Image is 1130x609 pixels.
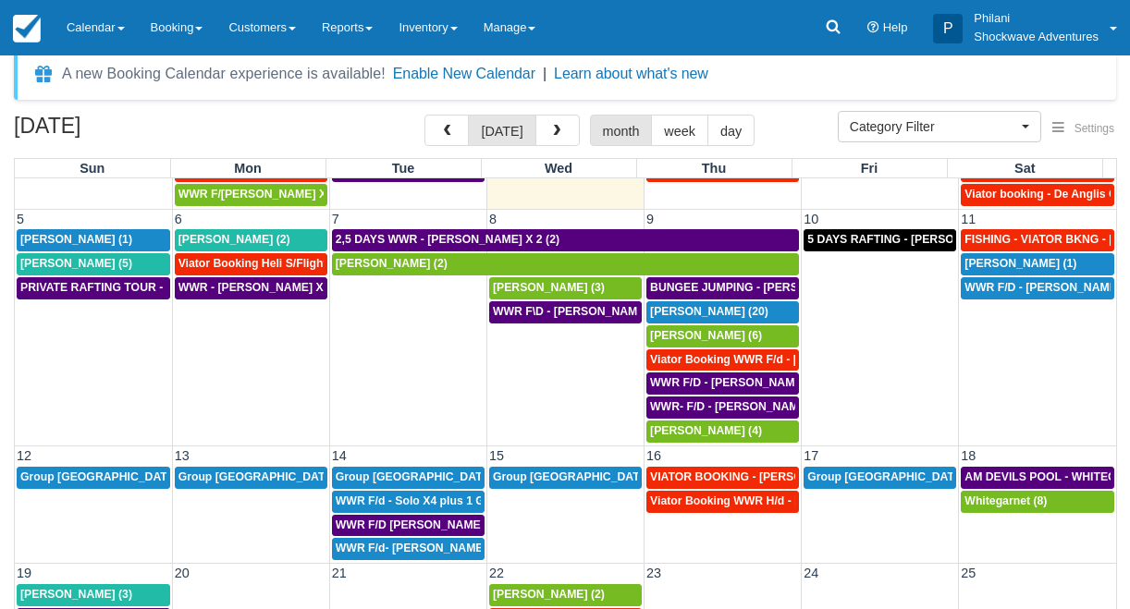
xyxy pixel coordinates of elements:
[802,212,820,226] span: 10
[487,566,506,580] span: 22
[332,538,485,560] a: WWR F/d- [PERSON_NAME] Group X 30 (30)
[20,470,202,483] span: Group [GEOGRAPHIC_DATA] (18)
[80,161,104,176] span: Sun
[804,229,956,251] a: 5 DAYS RAFTING - [PERSON_NAME] X 2 (4)
[933,14,963,43] div: P
[646,325,799,347] a: [PERSON_NAME] (6)
[650,424,762,437] span: [PERSON_NAME] (4)
[651,115,708,146] button: week
[62,63,386,85] div: A new Booking Calendar experience is available!
[175,253,327,275] a: Viator Booking Heli S/Flight - [PERSON_NAME] X 1 (1)
[1041,116,1125,142] button: Settings
[850,117,1017,136] span: Category Filter
[332,515,485,537] a: WWR F/D [PERSON_NAME] [PERSON_NAME] GROVVE X2 (1)
[178,257,470,270] span: Viator Booking Heli S/Flight - [PERSON_NAME] X 1 (1)
[20,233,132,246] span: [PERSON_NAME] (1)
[234,161,262,176] span: Mon
[392,161,415,176] span: Tue
[336,233,559,246] span: 2,5 DAYS WWR - [PERSON_NAME] X 2 (2)
[650,329,762,342] span: [PERSON_NAME] (6)
[650,353,1020,366] span: Viator Booking WWR F/d - [PERSON_NAME] [PERSON_NAME] X2 (2)
[175,467,327,489] a: Group [GEOGRAPHIC_DATA] (18)
[330,566,349,580] span: 21
[489,467,642,489] a: Group [GEOGRAPHIC_DATA] (54)
[336,494,525,507] span: WWR F/d - Solo X4 plus 1 Guide (4)
[961,229,1114,251] a: FISHING - VIATOR BKNG - [PERSON_NAME] 2 (2)
[707,115,755,146] button: day
[332,229,799,251] a: 2,5 DAYS WWR - [PERSON_NAME] X 2 (2)
[554,66,708,81] a: Learn about what's new
[175,277,327,299] a: WWR - [PERSON_NAME] X 2 (2)
[802,448,820,463] span: 17
[336,518,669,531] span: WWR F/D [PERSON_NAME] [PERSON_NAME] GROVVE X2 (1)
[646,420,799,443] a: [PERSON_NAME] (4)
[489,301,642,323] a: WWR F\D - [PERSON_NAME] X 3 (3)
[14,115,248,149] h2: [DATE]
[336,470,517,483] span: Group [GEOGRAPHIC_DATA] (36)
[173,448,191,463] span: 13
[17,277,170,299] a: PRIVATE RAFTING TOUR - [PERSON_NAME] X 5 (5)
[646,491,799,513] a: Viator Booking WWR H/d - [PERSON_NAME] X 4 (4)
[861,161,878,176] span: Fri
[964,494,1047,507] span: Whitegarnet (8)
[650,400,836,413] span: WWR- F/D - [PERSON_NAME] 2 (2)
[173,566,191,580] span: 20
[961,184,1114,206] a: Viator booking - De Anglis Cristiano X1 (1)
[650,305,768,318] span: [PERSON_NAME] (20)
[650,470,891,483] span: VIATOR BOOKING - [PERSON_NAME] X 4 (4)
[489,584,642,606] a: [PERSON_NAME] (2)
[336,542,574,554] span: WWR F/d- [PERSON_NAME] Group X 30 (30)
[393,65,535,83] button: Enable New Calendar
[493,305,686,318] span: WWR F\D - [PERSON_NAME] X 3 (3)
[20,281,298,294] span: PRIVATE RAFTING TOUR - [PERSON_NAME] X 5 (5)
[838,111,1041,142] button: Category Filter
[330,212,341,226] span: 7
[330,448,349,463] span: 14
[543,66,547,81] span: |
[20,588,132,601] span: [PERSON_NAME] (3)
[332,467,485,489] a: Group [GEOGRAPHIC_DATA] (36)
[178,470,360,483] span: Group [GEOGRAPHIC_DATA] (18)
[646,396,799,419] a: WWR- F/D - [PERSON_NAME] 2 (2)
[489,277,642,299] a: [PERSON_NAME] (3)
[964,257,1076,270] span: [PERSON_NAME] (1)
[1014,161,1035,176] span: Sat
[650,281,885,294] span: BUNGEE JUMPING - [PERSON_NAME] 2 (2)
[867,22,879,34] i: Help
[487,212,498,226] span: 8
[646,467,799,489] a: VIATOR BOOKING - [PERSON_NAME] X 4 (4)
[173,212,184,226] span: 6
[17,467,170,489] a: Group [GEOGRAPHIC_DATA] (18)
[493,470,674,483] span: Group [GEOGRAPHIC_DATA] (54)
[1075,122,1114,135] span: Settings
[961,491,1114,513] a: Whitegarnet (8)
[646,372,799,395] a: WWR F/D - [PERSON_NAME] X 4 (4)
[175,229,327,251] a: [PERSON_NAME] (2)
[650,376,843,389] span: WWR F/D - [PERSON_NAME] X 4 (4)
[15,212,26,226] span: 5
[487,448,506,463] span: 15
[178,188,350,201] span: WWR F/[PERSON_NAME] X2 (2)
[802,566,820,580] span: 24
[332,491,485,513] a: WWR F/d - Solo X4 plus 1 Guide (4)
[645,212,656,226] span: 9
[804,467,956,489] a: Group [GEOGRAPHIC_DATA] (18)
[961,253,1114,275] a: [PERSON_NAME] (1)
[493,281,605,294] span: [PERSON_NAME] (3)
[332,253,799,275] a: [PERSON_NAME] (2)
[646,301,799,323] a: [PERSON_NAME] (20)
[17,253,170,275] a: [PERSON_NAME] (5)
[178,233,290,246] span: [PERSON_NAME] (2)
[702,161,726,176] span: Thu
[545,161,572,176] span: Wed
[20,257,132,270] span: [PERSON_NAME] (5)
[807,470,989,483] span: Group [GEOGRAPHIC_DATA] (18)
[17,229,170,251] a: [PERSON_NAME] (1)
[807,233,1042,246] span: 5 DAYS RAFTING - [PERSON_NAME] X 2 (4)
[959,212,977,226] span: 11
[468,115,535,146] button: [DATE]
[15,566,33,580] span: 19
[974,9,1099,28] p: Philani
[959,566,977,580] span: 25
[590,115,653,146] button: month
